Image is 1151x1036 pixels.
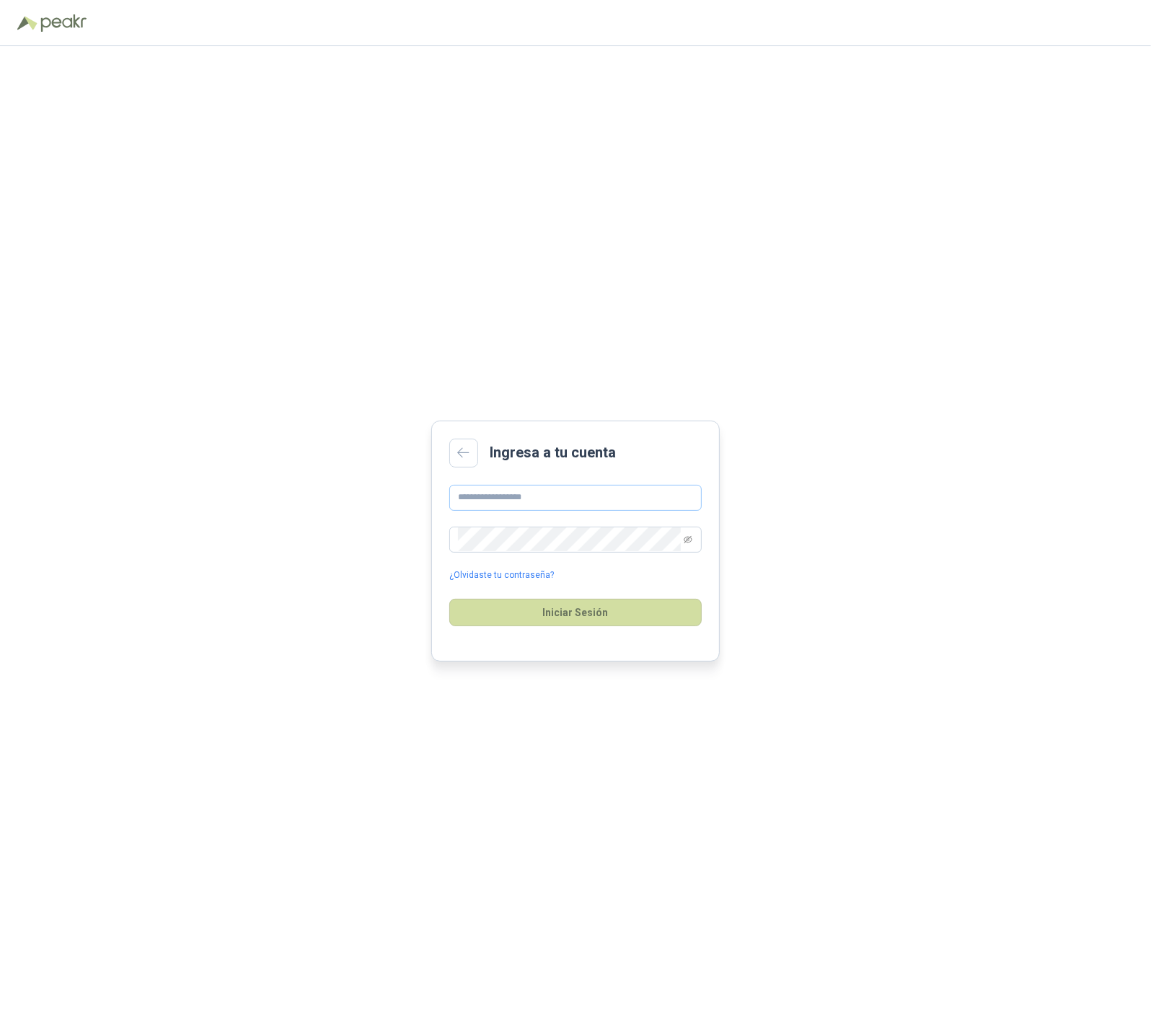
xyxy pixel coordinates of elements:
[449,599,702,626] button: Iniciar Sesión
[449,569,554,582] a: ¿Olvidaste tu contraseña?
[40,14,87,32] img: Peakr
[490,442,616,464] h2: Ingresa a tu cuenta
[17,16,38,30] img: Logo
[684,535,692,544] span: eye-invisible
